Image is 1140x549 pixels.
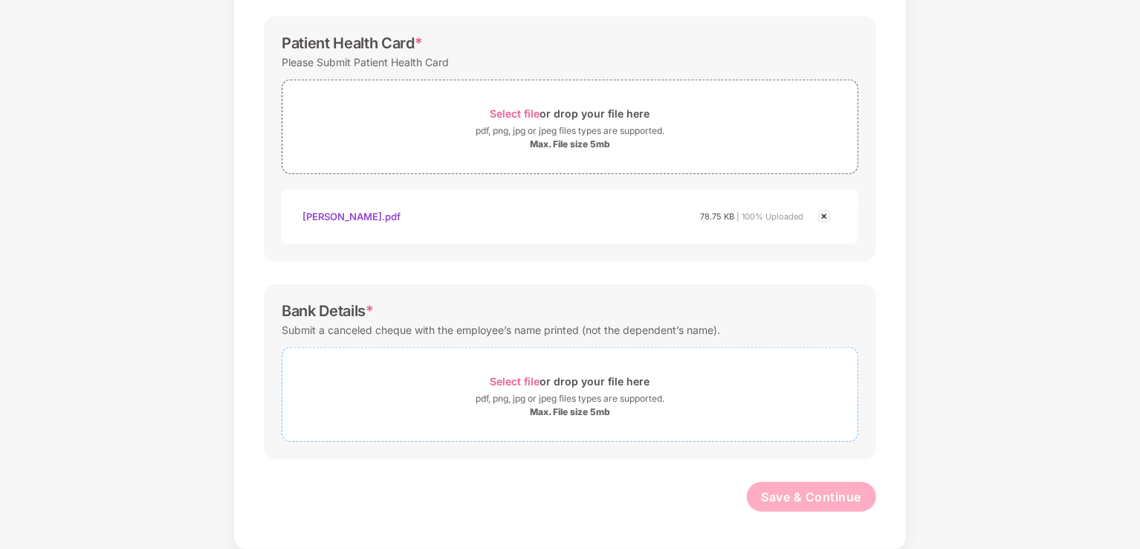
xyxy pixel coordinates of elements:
[282,34,423,52] div: Patient Health Card
[490,375,540,388] span: Select file
[490,107,540,120] span: Select file
[747,482,877,512] button: Save & Continue
[282,320,720,340] div: Submit a canceled cheque with the employee’s name printed (not the dependent’s name).
[282,52,449,72] div: Please Submit Patient Health Card
[282,359,858,430] span: Select fileor drop your file herepdf, png, jpg or jpeg files types are supported.Max. File size 5mb
[476,123,664,138] div: pdf, png, jpg or jpeg files types are supported.
[490,103,650,123] div: or drop your file here
[282,91,858,162] span: Select fileor drop your file herepdf, png, jpg or jpeg files types are supported.Max. File size 5mb
[282,302,374,320] div: Bank Details
[530,406,610,418] div: Max. File size 5mb
[490,371,650,391] div: or drop your file here
[700,211,734,222] span: 78.75 KB
[476,391,664,406] div: pdf, png, jpg or jpeg files types are supported.
[302,204,401,229] div: [PERSON_NAME].pdf
[530,138,610,150] div: Max. File size 5mb
[736,211,803,222] span: | 100% Uploaded
[815,208,833,225] img: svg+xml;base64,PHN2ZyBpZD0iQ3Jvc3MtMjR4MjQiIHhtbG5zPSJodHRwOi8vd3d3LnczLm9yZy8yMDAwL3N2ZyIgd2lkdG...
